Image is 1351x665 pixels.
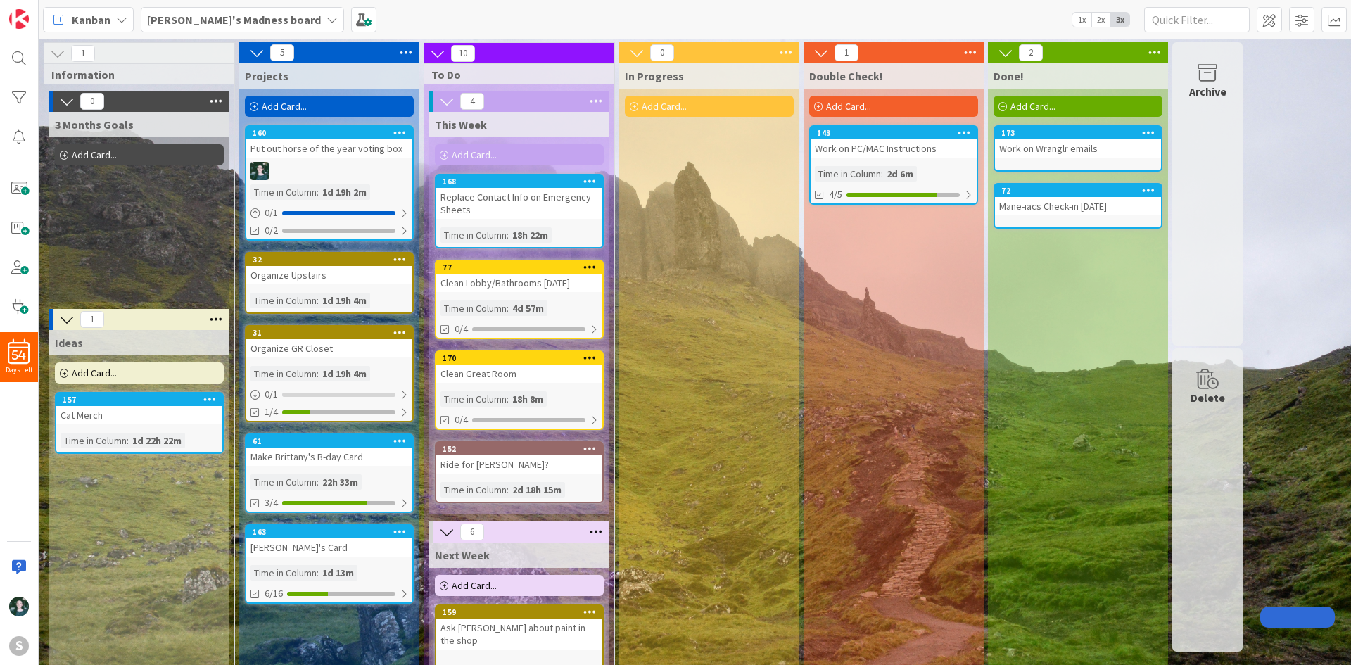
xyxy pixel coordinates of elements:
[509,227,552,243] div: 18h 22m
[443,607,602,617] div: 159
[250,162,269,180] img: KM
[1189,83,1226,100] div: Archive
[55,118,134,132] span: 3 Months Goals
[246,327,412,339] div: 31
[319,293,370,308] div: 1d 19h 4m
[250,293,317,308] div: Time in Column
[246,162,412,180] div: KM
[319,184,370,200] div: 1d 19h 2m
[129,433,185,448] div: 1d 22h 22m
[9,597,29,616] img: KM
[319,474,362,490] div: 22h 33m
[72,367,117,379] span: Add Card...
[250,366,317,381] div: Time in Column
[253,436,412,446] div: 61
[509,482,565,498] div: 2d 18h 15m
[460,524,484,540] span: 6
[246,526,412,538] div: 163
[317,184,319,200] span: :
[436,443,602,474] div: 152Ride for [PERSON_NAME]?
[443,353,602,363] div: 170
[815,166,881,182] div: Time in Column
[319,565,357,581] div: 1d 13m
[1010,100,1055,113] span: Add Card...
[265,205,278,220] span: 0 / 1
[507,300,509,316] span: :
[509,391,547,407] div: 18h 8m
[436,261,602,274] div: 77
[1091,13,1110,27] span: 2x
[452,579,497,592] span: Add Card...
[246,327,412,357] div: 31Organize GR Closet
[443,444,602,454] div: 152
[265,495,278,510] span: 3/4
[436,274,602,292] div: Clean Lobby/Bathrooms [DATE]
[80,311,104,328] span: 1
[829,187,842,202] span: 4/5
[55,336,83,350] span: Ideas
[245,69,288,83] span: Projects
[246,339,412,357] div: Organize GR Closet
[440,300,507,316] div: Time in Column
[436,175,602,219] div: 168Replace Contact Info on Emergency Sheets
[435,118,487,132] span: This Week
[270,44,294,61] span: 5
[253,527,412,537] div: 163
[811,127,977,158] div: 143Work on PC/MAC Instructions
[436,606,602,619] div: 159
[507,482,509,498] span: :
[994,69,1024,83] span: Done!
[642,100,687,113] span: Add Card...
[826,100,871,113] span: Add Card...
[460,93,484,110] span: 4
[9,636,29,656] div: S
[1001,128,1161,138] div: 173
[436,175,602,188] div: 168
[246,386,412,403] div: 0/1
[1072,13,1091,27] span: 1x
[507,391,509,407] span: :
[455,322,468,336] span: 0/4
[265,223,278,238] span: 0/2
[262,100,307,113] span: Add Card...
[51,68,217,82] span: Information
[12,350,26,360] span: 54
[317,293,319,308] span: :
[246,139,412,158] div: Put out horse of the year voting box
[883,166,917,182] div: 2d 6m
[995,127,1161,158] div: 173Work on Wranglr emails
[246,538,412,557] div: [PERSON_NAME]'s Card
[436,188,602,219] div: Replace Contact Info on Emergency Sheets
[436,365,602,383] div: Clean Great Room
[995,184,1161,215] div: 72Mane-iacs Check-in [DATE]
[443,262,602,272] div: 77
[317,366,319,381] span: :
[246,266,412,284] div: Organize Upstairs
[625,69,684,83] span: In Progress
[9,9,29,29] img: Visit kanbanzone.com
[72,148,117,161] span: Add Card...
[451,45,475,62] span: 10
[147,13,321,27] b: [PERSON_NAME]'s Madness board
[995,184,1161,197] div: 72
[995,127,1161,139] div: 173
[507,227,509,243] span: :
[809,69,883,83] span: Double Check!
[319,366,370,381] div: 1d 19h 4m
[317,565,319,581] span: :
[56,393,222,406] div: 157
[80,93,104,110] span: 0
[61,433,127,448] div: Time in Column
[436,352,602,383] div: 170Clean Great Room
[63,395,222,405] div: 157
[265,405,278,419] span: 1/4
[440,482,507,498] div: Time in Column
[246,448,412,466] div: Make Brittany's B-day Card
[56,406,222,424] div: Cat Merch
[246,253,412,266] div: 32
[436,352,602,365] div: 170
[436,606,602,650] div: 159Ask [PERSON_NAME] about paint in the shop
[265,586,283,601] span: 6/16
[436,619,602,650] div: Ask [PERSON_NAME] about paint in the shop
[71,45,95,62] span: 1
